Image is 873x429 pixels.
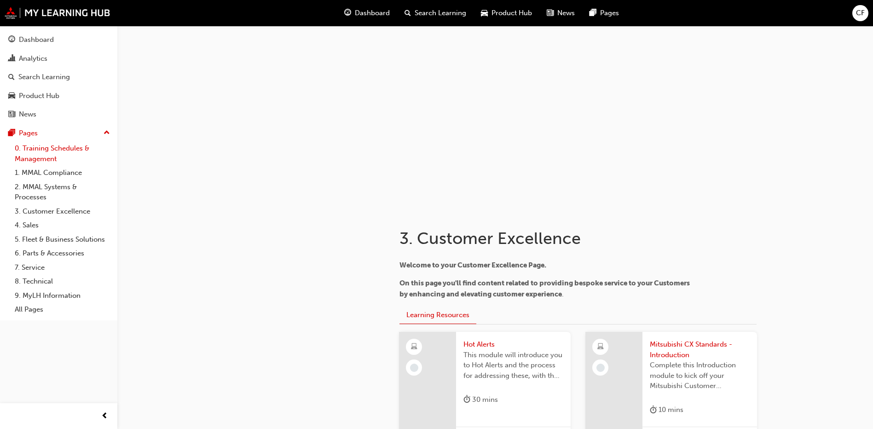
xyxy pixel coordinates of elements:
[11,302,114,317] a: All Pages
[8,92,15,100] span: car-icon
[399,279,691,298] span: On this page you'll find content related to providing bespoke service to your Customers by enhanc...
[474,4,539,23] a: car-iconProduct Hub
[11,274,114,289] a: 8. Technical
[650,404,683,416] div: 10 mins
[397,4,474,23] a: search-iconSearch Learning
[562,290,564,298] span: .
[4,106,114,123] a: News
[4,31,114,48] a: Dashboard
[596,364,605,372] span: learningRecordVerb_NONE-icon
[539,4,582,23] a: news-iconNews
[547,7,554,19] span: news-icon
[4,87,114,104] a: Product Hub
[410,364,418,372] span: learningRecordVerb_NONE-icon
[104,127,110,139] span: up-icon
[11,246,114,261] a: 6. Parts & Accessories
[19,53,47,64] div: Analytics
[582,4,626,23] a: pages-iconPages
[405,7,411,19] span: search-icon
[463,350,563,381] span: This module will introduce you to Hot Alerts and the process for addressing these, with the aim o...
[4,69,114,86] a: Search Learning
[399,228,701,249] h1: 3. Customer Excellence
[8,55,15,63] span: chart-icon
[11,180,114,204] a: 2. MMAL Systems & Processes
[11,261,114,275] a: 7. Service
[8,110,15,119] span: news-icon
[856,8,865,18] span: CF
[4,125,114,142] button: Pages
[355,8,390,18] span: Dashboard
[600,8,619,18] span: Pages
[337,4,397,23] a: guage-iconDashboard
[8,36,15,44] span: guage-icon
[11,204,114,219] a: 3. Customer Excellence
[650,404,657,416] span: duration-icon
[18,72,70,82] div: Search Learning
[411,341,417,353] span: learningResourceType_ELEARNING-icon
[4,50,114,67] a: Analytics
[11,232,114,247] a: 5. Fleet & Business Solutions
[852,5,868,21] button: CF
[4,29,114,125] button: DashboardAnalyticsSearch LearningProduct HubNews
[19,35,54,45] div: Dashboard
[11,289,114,303] a: 9. MyLH Information
[491,8,532,18] span: Product Hub
[650,339,750,360] span: Mitsubishi CX Standards - Introduction
[19,128,38,139] div: Pages
[11,218,114,232] a: 4. Sales
[8,129,15,138] span: pages-icon
[19,91,59,101] div: Product Hub
[399,307,476,325] button: Learning Resources
[463,394,498,406] div: 30 mins
[19,109,36,120] div: News
[399,261,546,269] span: Welcome to your Customer Excellence Page.
[11,166,114,180] a: 1. MMAL Compliance
[481,7,488,19] span: car-icon
[650,360,750,391] span: Complete this Introduction module to kick off your Mitsubishi Customer Excellence (CX) Standards ...
[5,7,110,19] img: mmal
[463,339,563,350] span: Hot Alerts
[597,341,604,353] span: learningResourceType_ELEARNING-icon
[101,411,108,422] span: prev-icon
[463,394,470,406] span: duration-icon
[415,8,466,18] span: Search Learning
[590,7,596,19] span: pages-icon
[557,8,575,18] span: News
[11,141,114,166] a: 0. Training Schedules & Management
[8,73,15,81] span: search-icon
[344,7,351,19] span: guage-icon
